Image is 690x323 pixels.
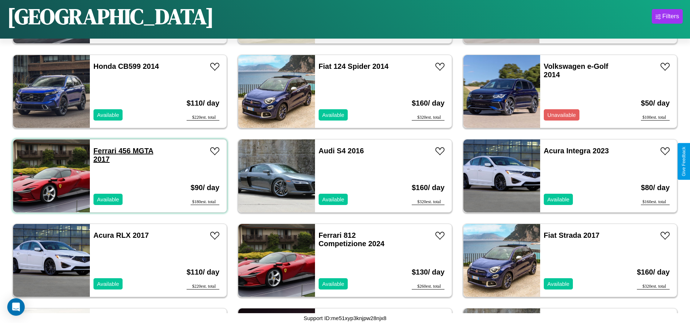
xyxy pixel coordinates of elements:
h1: [GEOGRAPHIC_DATA] [7,1,214,31]
a: Volkswagen e-Golf 2014 [544,62,608,79]
p: Available [322,194,344,204]
p: Available [322,110,344,120]
h3: $ 110 / day [187,261,219,284]
a: Honda CB599 2014 [93,62,159,70]
a: Fiat 124 Spider 2014 [319,62,388,70]
div: $ 320 est. total [412,199,444,205]
p: Available [322,279,344,289]
div: Filters [662,13,679,20]
div: $ 220 est. total [187,115,219,121]
p: Available [547,279,570,289]
div: $ 260 est. total [412,284,444,289]
h3: $ 160 / day [412,92,444,115]
a: Acura Integra 2023 [544,147,609,155]
h3: $ 160 / day [637,261,670,284]
h3: $ 110 / day [187,92,219,115]
h3: $ 130 / day [412,261,444,284]
div: $ 220 est. total [187,284,219,289]
div: $ 320 est. total [637,284,670,289]
h3: $ 50 / day [641,92,670,115]
p: Available [97,279,119,289]
a: Ferrari 456 MGTA 2017 [93,147,153,163]
div: Give Feedback [681,147,686,176]
p: Available [97,110,119,120]
div: $ 160 est. total [641,199,670,205]
a: Ferrari 812 Competizione 2024 [319,231,384,248]
button: Filters [652,9,683,24]
div: $ 180 est. total [191,199,219,205]
a: Fiat Strada 2017 [544,231,599,239]
h3: $ 90 / day [191,176,219,199]
a: Acura RLX 2017 [93,231,149,239]
a: Audi S4 2016 [319,147,364,155]
p: Available [97,194,119,204]
div: $ 100 est. total [641,115,670,121]
p: Available [547,194,570,204]
p: Unavailable [547,110,576,120]
div: Open Intercom Messenger [7,298,25,316]
h3: $ 160 / day [412,176,444,199]
p: Support ID: me51xyp3knjpw28njx8 [304,313,387,323]
div: $ 320 est. total [412,115,444,121]
h3: $ 80 / day [641,176,670,199]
